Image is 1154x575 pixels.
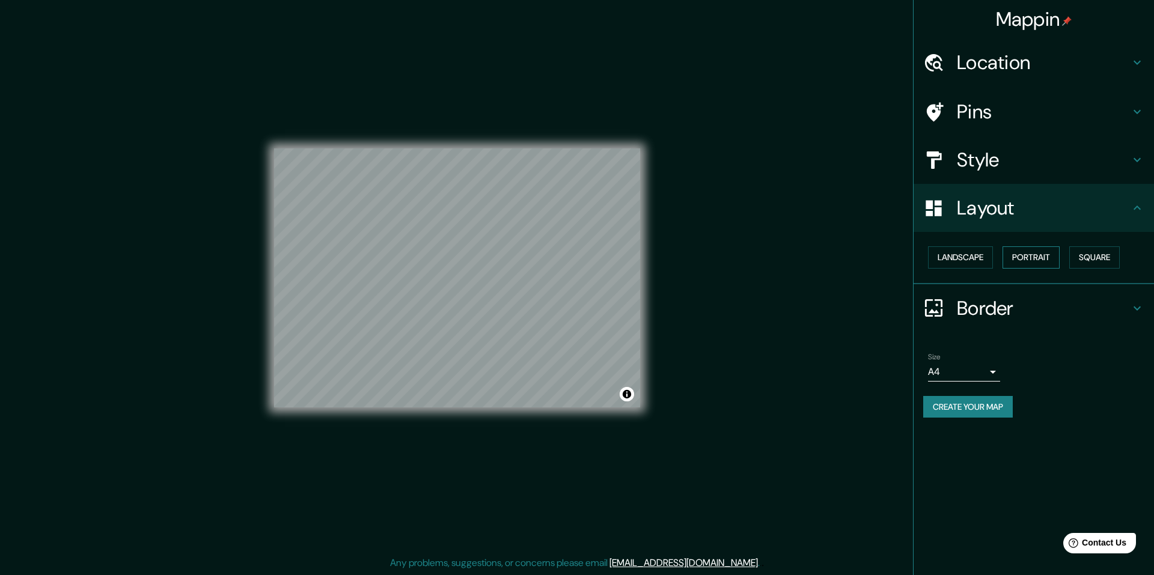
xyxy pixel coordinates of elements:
[957,100,1130,124] h4: Pins
[1062,16,1072,26] img: pin-icon.png
[914,184,1154,232] div: Layout
[620,387,634,401] button: Toggle attribution
[928,246,993,269] button: Landscape
[390,556,760,570] p: Any problems, suggestions, or concerns please email .
[1047,528,1141,562] iframe: Help widget launcher
[923,396,1013,418] button: Create your map
[957,148,1130,172] h4: Style
[1069,246,1120,269] button: Square
[609,556,758,569] a: [EMAIL_ADDRESS][DOMAIN_NAME]
[928,351,941,362] label: Size
[914,88,1154,136] div: Pins
[996,7,1072,31] h4: Mappin
[957,196,1130,220] h4: Layout
[914,136,1154,184] div: Style
[760,556,762,570] div: .
[914,38,1154,87] div: Location
[914,284,1154,332] div: Border
[274,148,640,407] canvas: Map
[1003,246,1060,269] button: Portrait
[928,362,1000,382] div: A4
[957,296,1130,320] h4: Border
[762,556,764,570] div: .
[957,50,1130,75] h4: Location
